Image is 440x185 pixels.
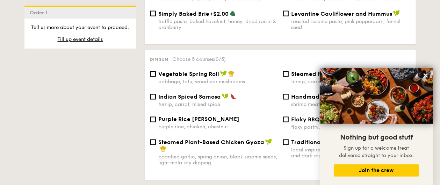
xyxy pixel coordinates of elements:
[291,124,410,130] div: flaky pastry, BBQ sauce, five spice powder
[420,70,431,81] button: Close
[210,10,229,17] span: +$2.00
[230,93,236,100] img: icon-spicy.37a8142b.svg
[150,94,156,100] input: Indian Spiced Samosaturnip, carrot, mixed spice
[291,116,358,123] span: Flaky BBQ Chicken Puff
[265,139,272,145] img: icon-vegan.f8ff3823.svg
[150,57,168,62] span: Dim sum
[393,10,400,16] img: icon-vegan.f8ff3823.svg
[291,19,410,30] div: roasted sesame paste, pink peppercorn, fennel seed
[320,68,433,124] img: DSC07876-Edit02-Large.jpeg
[150,71,156,77] input: Vegetable Spring Rollcabbage, tofu, wood ear mushrooms
[283,71,289,77] input: Steamed Mini Soon Kuehturnip, carrot, mushrooms
[291,10,392,17] span: Levantine Cauliflower and Hummus
[291,147,410,159] div: local inspired black carrot cake, superior light and dark soy sauce, free range egg
[230,10,236,16] img: icon-vegetarian.fe4039eb.svg
[159,94,221,100] span: Indian Spiced Samosa
[214,56,226,62] span: (0/5)
[173,56,226,62] span: Choose 5 courses
[283,11,289,16] input: Levantine Cauliflower and Hummusroasted sesame paste, pink peppercorn, fennel seed
[159,124,277,130] div: purple rice, chicken, chestnut
[222,93,229,100] img: icon-vegan.f8ff3823.svg
[283,117,289,122] input: Flaky BBQ Chicken Puff+$1.00flaky pastry, BBQ sauce, five spice powder
[220,71,227,77] img: icon-vegan.f8ff3823.svg
[30,24,131,31] p: Tell us more about your event to proceed.
[150,140,156,145] input: Steamed Plant-Based Chicken Gyozapoached garlic, spring onion, black sesame seeds, light mala soy...
[291,139,377,146] span: Traditional Black Carrot Cake
[58,36,103,42] span: Fill up event details
[159,102,277,108] div: turnip, carrot, mixed spice
[160,146,166,152] img: icon-chef-hat.a58ddaea.svg
[291,79,410,85] div: turnip, carrot, mushrooms
[228,71,235,77] img: icon-chef-hat.a58ddaea.svg
[339,145,414,158] span: Sign up for a welcome treat delivered straight to your inbox.
[340,133,413,142] span: Nothing but good stuff
[291,102,410,108] div: shrimp meat, turnip
[334,164,419,177] button: Join the crew
[150,117,156,122] input: Purple Rice [PERSON_NAME]purple rice, chicken, chestnut
[30,10,51,16] span: Order 1
[159,79,277,85] div: cabbage, tofu, wood ear mushrooms
[159,116,240,123] span: Purple Rice [PERSON_NAME]
[159,19,277,30] div: truffle paste, baked hazelnut, honey, dried raisin & cranberry
[150,11,156,16] input: Simply Baked Brie+$2.00truffle paste, baked hazelnut, honey, dried raisin & cranberry
[159,154,277,166] div: poached garlic, spring onion, black sesame seeds, light mala soy dipping
[291,71,361,78] span: Steamed Mini Soon Kueh
[159,139,265,146] span: Steamed Plant-Based Chicken Gyoza
[159,71,219,78] span: Vegetable Spring Roll
[159,10,210,17] span: Simply Baked Brie
[283,140,289,145] input: Traditional Black Carrot Cake+$1.00local inspired black carrot cake, superior light and dark soy ...
[291,94,372,100] span: Handmade [PERSON_NAME]
[283,94,289,100] input: Handmade [PERSON_NAME]+$1.00shrimp meat, turnip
